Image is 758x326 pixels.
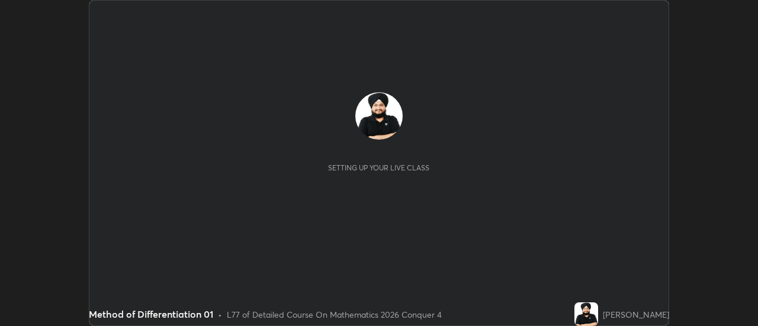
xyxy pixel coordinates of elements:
div: • [218,308,222,321]
img: 49c44c0c82fd49ed8593eb54a93dce6e.jpg [355,92,403,140]
div: Setting up your live class [328,163,429,172]
div: [PERSON_NAME] [603,308,669,321]
div: Method of Differentiation 01 [89,307,213,321]
div: L77 of Detailed Course On Mathematics 2026 Conquer 4 [227,308,442,321]
img: 49c44c0c82fd49ed8593eb54a93dce6e.jpg [574,302,598,326]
